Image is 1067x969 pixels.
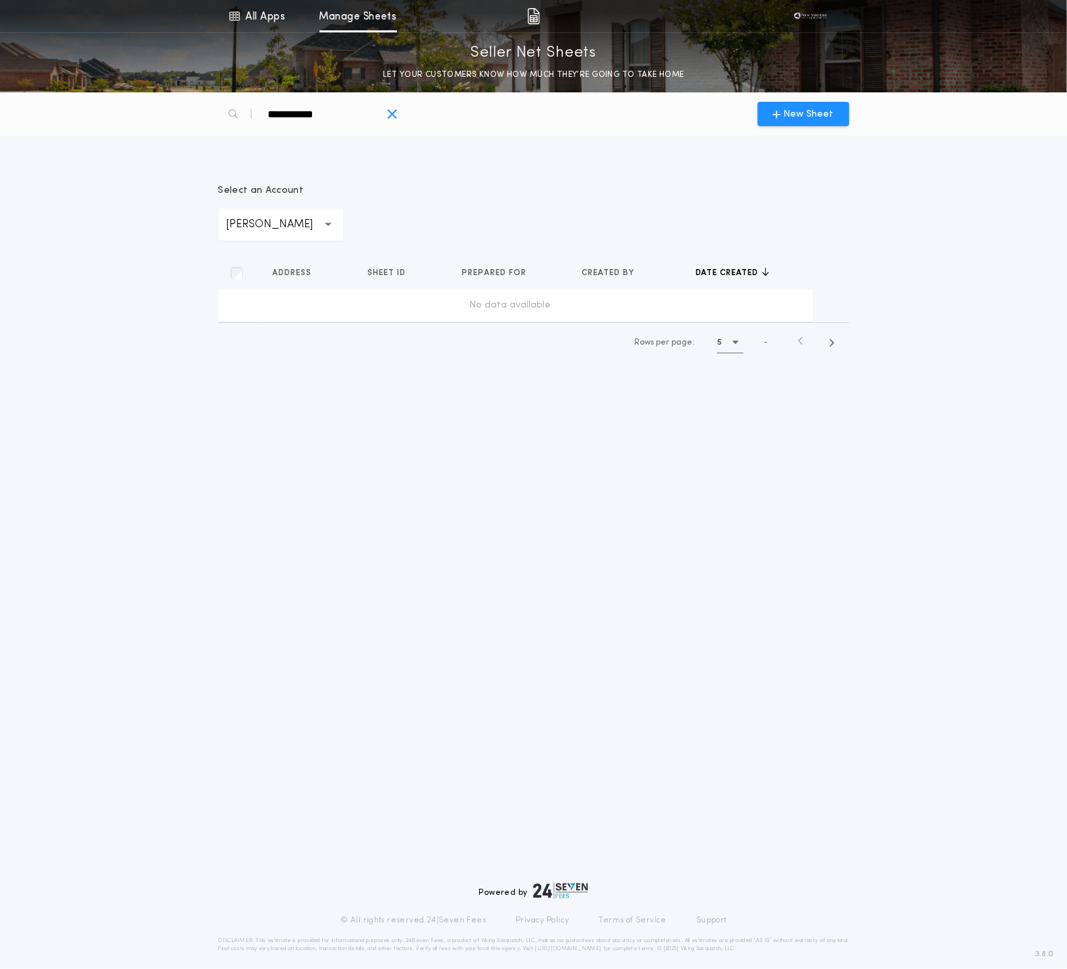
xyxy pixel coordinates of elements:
[218,208,343,241] button: [PERSON_NAME]
[790,9,830,23] img: vs-icon
[717,332,743,353] button: 5
[634,339,694,347] span: Rows per page:
[340,915,486,926] p: © All rights reserved. 24|Seven Fees
[717,336,722,349] h1: 5
[218,937,849,953] p: DISCLAIMER: This estimate is provided for informational purposes only. 24|Seven Fees, a product o...
[1035,948,1054,960] span: 3.8.0
[599,915,667,926] a: Terms of Service
[368,268,409,278] span: Sheet ID
[470,42,597,64] p: Seller Net Sheets
[462,268,530,278] span: Prepared for
[527,8,540,24] img: img
[479,883,588,899] div: Powered by
[696,915,727,926] a: Support
[784,107,834,121] span: New Sheet
[696,266,769,280] button: Date created
[582,268,637,278] span: Created by
[764,336,768,349] span: -
[224,299,797,312] div: No data available
[368,266,417,280] button: Sheet ID
[272,268,314,278] span: Address
[535,946,601,951] a: [URL][DOMAIN_NAME]
[582,266,644,280] button: Created by
[226,216,335,233] p: [PERSON_NAME]
[516,915,570,926] a: Privacy Policy
[383,68,684,82] p: LET YOUR CUSTOMERS KNOW HOW MUCH THEY’RE GOING TO TAKE HOME
[696,268,762,278] span: Date created
[533,883,588,899] img: logo
[758,102,849,126] button: New Sheet
[272,266,322,280] button: Address
[218,184,343,198] p: Select an Account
